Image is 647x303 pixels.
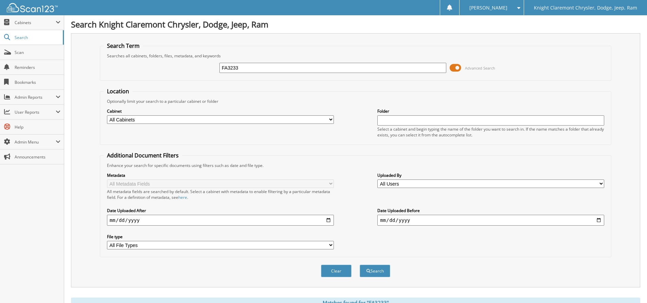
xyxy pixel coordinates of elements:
span: Cabinets [15,20,56,25]
span: Reminders [15,64,60,70]
span: Admin Reports [15,94,56,100]
div: Enhance your search for specific documents using filters such as date and file type. [104,163,608,168]
a: here [178,194,187,200]
input: end [377,215,604,226]
div: Optionally limit your search to a particular cabinet or folder [104,98,608,104]
legend: Search Term [104,42,143,50]
label: Cabinet [107,108,334,114]
legend: Additional Document Filters [104,152,182,159]
label: Metadata [107,172,334,178]
div: Select a cabinet and begin typing the name of the folder you want to search in. If the name match... [377,126,604,138]
span: Help [15,124,60,130]
h1: Search Knight Claremont Chrysler, Dodge, Jeep, Ram [71,19,640,30]
span: Announcements [15,154,60,160]
span: Advanced Search [465,65,495,71]
button: Search [360,265,390,277]
span: Scan [15,50,60,55]
img: scan123-logo-white.svg [7,3,58,12]
button: Clear [321,265,352,277]
span: Bookmarks [15,79,60,85]
label: File type [107,234,334,240]
div: Searches all cabinets, folders, files, metadata, and keywords [104,53,608,59]
label: Folder [377,108,604,114]
span: Knight Claremont Chrysler, Dodge, Jeep, Ram [534,6,637,10]
label: Date Uploaded Before [377,208,604,213]
span: Search [15,35,59,40]
span: Admin Menu [15,139,56,145]
input: start [107,215,334,226]
label: Uploaded By [377,172,604,178]
label: Date Uploaded After [107,208,334,213]
div: All metadata fields are searched by default. Select a cabinet with metadata to enable filtering b... [107,189,334,200]
span: User Reports [15,109,56,115]
legend: Location [104,88,132,95]
span: [PERSON_NAME] [469,6,507,10]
